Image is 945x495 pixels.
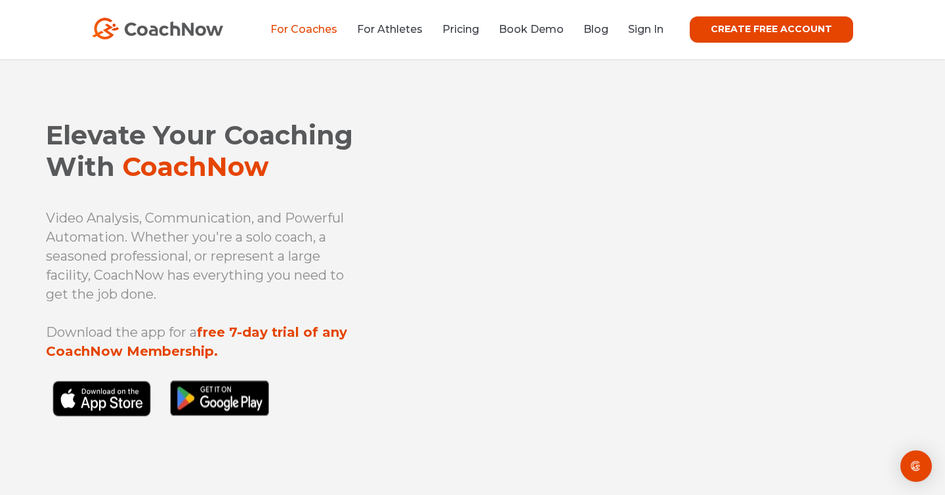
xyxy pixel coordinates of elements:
p: Video Analysis, Communication, and Powerful Automation. Whether you're a solo coach, a seasoned p... [46,209,369,304]
iframe: YouTube video player [421,139,899,412]
img: CoachNow Logo [92,18,223,39]
img: Black Download CoachNow on the App Store Button [46,380,276,446]
a: Book Demo [499,23,564,35]
a: Blog [583,23,608,35]
a: Sign In [628,23,663,35]
a: Pricing [442,23,479,35]
a: For Athletes [357,23,423,35]
div: Open Intercom Messenger [900,450,932,482]
strong: free 7-day trial of any CoachNow Membership. [46,324,347,359]
p: Download the app for a [46,323,369,361]
a: CREATE FREE ACCOUNT [690,16,853,43]
a: For Coaches [270,23,337,35]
